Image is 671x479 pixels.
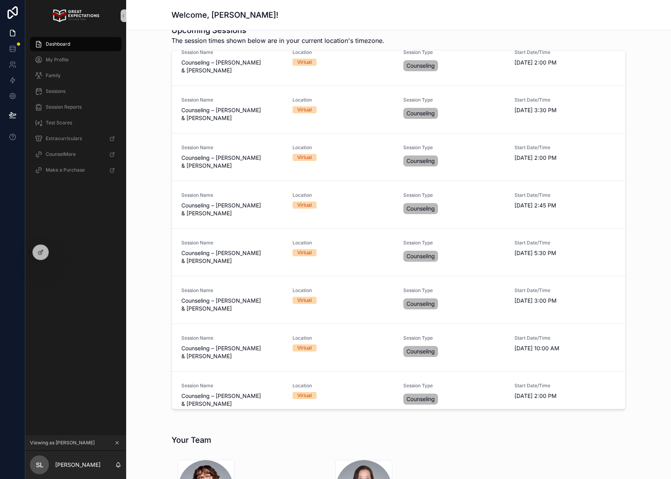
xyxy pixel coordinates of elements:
[293,144,394,151] span: Location
[297,344,312,351] div: Virtual
[171,9,278,20] h1: Welcome, [PERSON_NAME]!
[181,392,283,408] span: Counseling – [PERSON_NAME] & [PERSON_NAME]
[46,151,76,157] span: CounselMore
[293,97,394,103] span: Location
[46,57,69,63] span: My Profile
[406,157,435,165] span: Counseling
[514,192,616,198] span: Start Date/Time
[403,287,505,294] span: Session Type
[181,335,283,341] span: Session Name
[181,202,283,217] span: Counseling – [PERSON_NAME] & [PERSON_NAME]
[514,49,616,55] span: Start Date/Time
[36,460,43,470] span: SL
[46,104,82,110] span: Session Reports
[403,49,505,55] span: Session Type
[171,36,384,45] span: The session times shown below are in your current location's timezone.
[297,392,312,399] div: Virtual
[46,167,85,173] span: Make a Purchase
[514,154,616,162] span: [DATE] 2:00 PM
[514,144,616,151] span: Start Date/Time
[514,287,616,294] span: Start Date/Time
[181,249,283,265] span: Counseling – [PERSON_NAME] & [PERSON_NAME]
[403,240,505,246] span: Session Type
[30,68,121,83] a: Family
[46,88,65,94] span: Sessions
[46,41,70,47] span: Dashboard
[181,297,283,313] span: Counseling – [PERSON_NAME] & [PERSON_NAME]
[514,344,616,352] span: [DATE] 10:00 AM
[30,37,121,51] a: Dashboard
[293,287,394,294] span: Location
[297,154,312,161] div: Virtual
[46,120,72,126] span: Test Scores
[297,249,312,256] div: Virtual
[181,240,283,246] span: Session Name
[403,144,505,151] span: Session Type
[406,300,435,308] span: Counseling
[30,100,121,114] a: Session Reports
[514,106,616,114] span: [DATE] 3:30 PM
[181,59,283,74] span: Counseling – [PERSON_NAME] & [PERSON_NAME]
[293,335,394,341] span: Location
[30,53,121,67] a: My Profile
[406,205,435,213] span: Counseling
[293,49,394,55] span: Location
[514,392,616,400] span: [DATE] 2:00 PM
[514,335,616,341] span: Start Date/Time
[297,202,312,209] div: Virtual
[181,383,283,389] span: Session Name
[514,383,616,389] span: Start Date/Time
[403,335,505,341] span: Session Type
[406,109,435,117] span: Counseling
[297,297,312,304] div: Virtual
[181,97,283,103] span: Session Name
[406,62,435,70] span: Counseling
[406,252,435,260] span: Counseling
[55,461,101,469] p: [PERSON_NAME]
[30,440,95,446] span: Viewing as [PERSON_NAME]
[25,31,126,187] div: scrollable content
[297,106,312,113] div: Virtual
[181,344,283,360] span: Counseling – [PERSON_NAME] & [PERSON_NAME]
[30,84,121,98] a: Sessions
[171,435,211,446] h1: Your Team
[181,287,283,294] span: Session Name
[181,106,283,122] span: Counseling – [PERSON_NAME] & [PERSON_NAME]
[406,348,435,355] span: Counseling
[514,249,616,257] span: [DATE] 5:30 PM
[46,135,82,142] span: Extracurriculars
[514,297,616,305] span: [DATE] 3:00 PM
[514,97,616,103] span: Start Date/Time
[403,383,505,389] span: Session Type
[30,163,121,177] a: Make a Purchase
[514,240,616,246] span: Start Date/Time
[52,9,99,22] img: App logo
[406,395,435,403] span: Counseling
[181,154,283,170] span: Counseling – [PERSON_NAME] & [PERSON_NAME]
[297,59,312,66] div: Virtual
[514,59,616,67] span: [DATE] 2:00 PM
[293,192,394,198] span: Location
[181,144,283,151] span: Session Name
[181,192,283,198] span: Session Name
[171,25,384,36] h1: Upcoming Sessions
[514,202,616,209] span: [DATE] 2:45 PM
[46,72,61,79] span: Family
[403,192,505,198] span: Session Type
[181,49,283,55] span: Session Name
[293,240,394,246] span: Location
[293,383,394,389] span: Location
[403,97,505,103] span: Session Type
[30,147,121,161] a: CounselMore
[30,131,121,146] a: Extracurriculars
[30,116,121,130] a: Test Scores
